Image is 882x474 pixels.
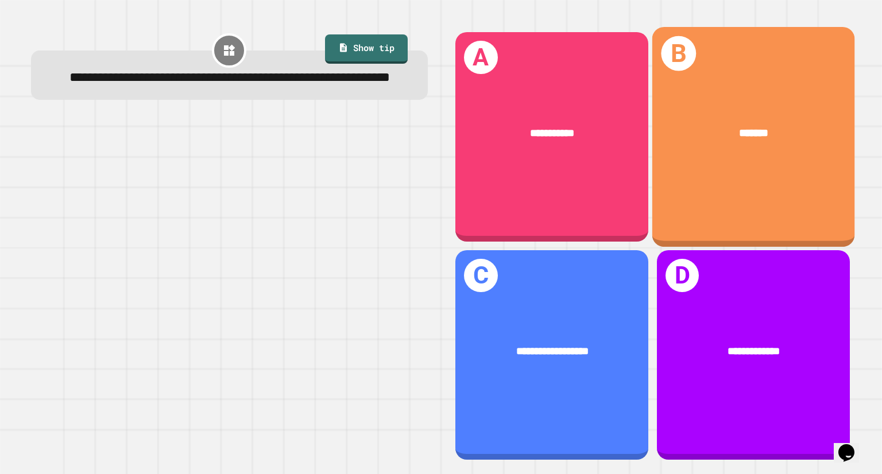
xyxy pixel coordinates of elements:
[325,34,408,64] a: Show tip
[464,259,497,292] h1: C
[834,428,871,463] iframe: chat widget
[464,41,497,74] h1: A
[666,259,699,292] h1: D
[661,36,697,71] h1: B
